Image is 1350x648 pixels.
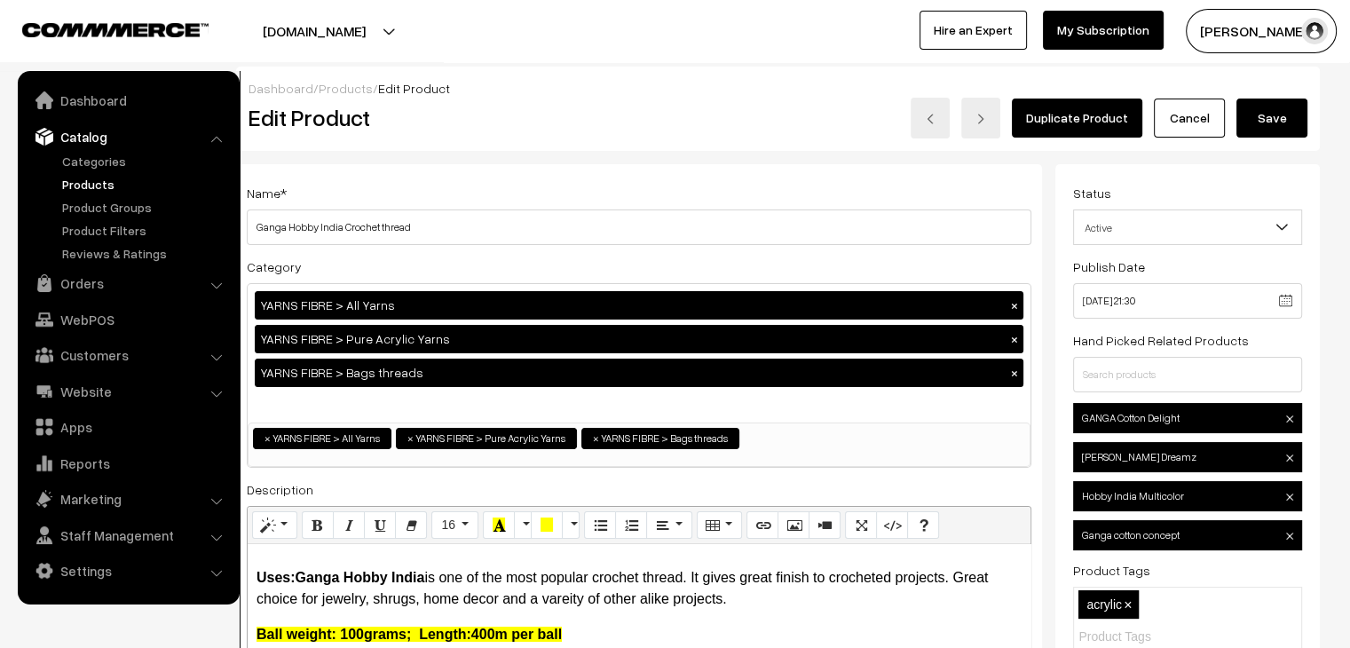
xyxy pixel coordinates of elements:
img: close [1286,494,1293,501]
img: logo_orange.svg [28,28,43,43]
button: More Color [562,511,580,540]
span: Edit Product [378,81,450,96]
a: Dashboard [249,81,313,96]
h2: Edit Product [249,104,675,131]
button: Underline (CTRL+U) [364,511,396,540]
button: Picture [778,511,809,540]
a: Products [58,175,233,194]
span: × [593,431,599,446]
img: user [1301,18,1328,44]
button: Paragraph [646,511,691,540]
img: close [1286,415,1293,423]
button: [PERSON_NAME]… [1186,9,1337,53]
a: Reports [22,447,233,479]
button: Code View [876,511,908,540]
span: 16 [441,518,455,532]
img: left-arrow.png [925,114,936,124]
a: Catalog [22,121,233,153]
a: My Subscription [1043,11,1164,50]
a: Customers [22,339,233,371]
button: Ordered list (CTRL+SHIFT+NUM8) [615,511,647,540]
span: × [1124,597,1132,612]
label: Status [1073,184,1111,202]
span: acrylic [1086,597,1122,612]
img: tab_keywords_by_traffic_grey.svg [177,103,191,117]
img: COMMMERCE [22,23,209,36]
a: Cancel [1154,99,1225,138]
b: Ball weight: 100grams; Length:400m per ball [257,627,562,642]
a: Marketing [22,483,233,515]
img: tab_domain_overview_orange.svg [48,103,62,117]
button: Full Screen [845,511,877,540]
button: Font Size [431,511,478,540]
a: Settings [22,555,233,587]
button: Recent Color [483,511,515,540]
div: v 4.0.25 [50,28,87,43]
div: Domain Overview [67,105,159,116]
a: Apps [22,411,233,443]
label: Category [247,257,302,276]
a: Categories [58,152,233,170]
button: Background Color [531,511,563,540]
button: × [1007,365,1022,381]
a: WebPOS [22,304,233,336]
input: Product Tags [1078,628,1234,646]
span: × [407,431,414,446]
button: × [1007,331,1022,347]
button: Video [809,511,841,540]
p: is one of the most popular crochet thread. It gives great finish to crocheted projects. Great cho... [257,567,1022,610]
button: Help [907,511,939,540]
div: YARNS FIBRE > Bags threads [255,359,1023,387]
b: Ganga Hobby India [296,570,425,585]
div: / / [249,79,1307,98]
button: Style [252,511,297,540]
button: More Color [514,511,532,540]
label: Product Tags [1073,561,1150,580]
div: Domain: [DOMAIN_NAME] [46,46,195,60]
button: Link (CTRL+K) [746,511,778,540]
a: Product Groups [58,198,233,217]
li: YARNS FIBRE > Pure Acrylic Yarns [396,428,577,449]
div: Keywords by Traffic [196,105,299,116]
span: Active [1074,212,1301,243]
img: close [1286,454,1293,462]
a: Reviews & Ratings [58,244,233,263]
img: website_grey.svg [28,46,43,60]
button: Italic (CTRL+I) [333,511,365,540]
label: Publish Date [1073,257,1145,276]
button: Bold (CTRL+B) [302,511,334,540]
a: Duplicate Product [1012,99,1142,138]
a: COMMMERCE [22,18,178,39]
li: YARNS FIBRE > Bags threads [581,428,739,449]
div: YARNS FIBRE > All Yarns [255,291,1023,320]
img: right-arrow.png [975,114,986,124]
a: Orders [22,267,233,299]
span: Ganga cotton concept [1073,520,1302,550]
span: Hobby India Multicolor [1073,481,1302,511]
li: YARNS FIBRE > All Yarns [253,428,391,449]
a: Website [22,375,233,407]
a: Hire an Expert [920,11,1027,50]
a: Dashboard [22,84,233,116]
span: [PERSON_NAME] Dreamz [1073,442,1302,472]
a: Products [319,81,373,96]
button: Remove Font Style (CTRL+\) [395,511,427,540]
span: Active [1073,209,1302,245]
label: Hand Picked Related Products [1073,331,1249,350]
a: Product Filters [58,221,233,240]
input: Search products [1073,357,1302,392]
input: Name [247,209,1031,245]
input: Publish Date [1073,283,1302,319]
strong: Uses: [257,570,296,585]
span: × [264,431,271,446]
label: Description [247,480,313,499]
img: close [1286,533,1293,540]
button: Save [1236,99,1307,138]
label: Name [247,184,287,202]
button: [DOMAIN_NAME] [201,9,428,53]
button: × [1007,297,1022,313]
button: Table [697,511,742,540]
button: Unordered list (CTRL+SHIFT+NUM7) [584,511,616,540]
a: Staff Management [22,519,233,551]
div: YARNS FIBRE > Pure Acrylic Yarns [255,325,1023,353]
